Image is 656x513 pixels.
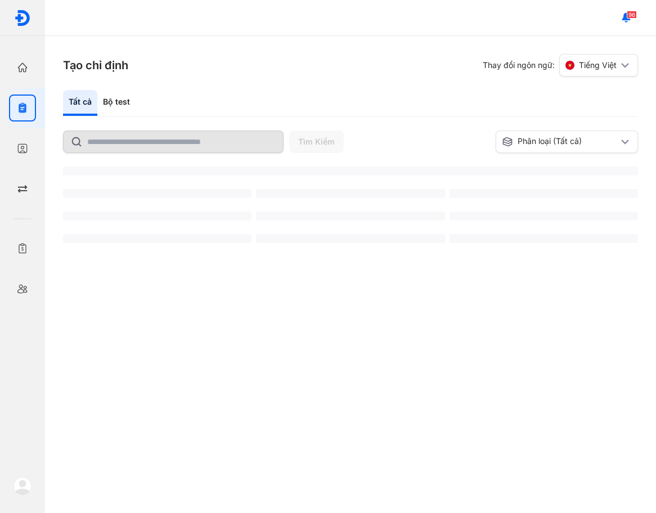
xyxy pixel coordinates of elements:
span: ‌ [63,166,638,175]
span: ‌ [450,189,638,198]
img: logo [14,477,32,495]
div: Bộ test [97,90,136,116]
span: ‌ [63,189,251,198]
span: ‌ [256,211,444,220]
span: ‌ [63,211,251,220]
span: 96 [627,11,637,19]
div: Tất cả [63,90,97,116]
span: ‌ [256,234,444,243]
span: ‌ [450,234,638,243]
span: ‌ [63,234,251,243]
span: ‌ [256,189,444,198]
div: Thay đổi ngôn ngữ: [483,54,638,76]
h3: Tạo chỉ định [63,57,128,73]
img: logo [14,10,31,26]
button: Tìm Kiếm [289,130,344,153]
span: ‌ [450,211,638,220]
